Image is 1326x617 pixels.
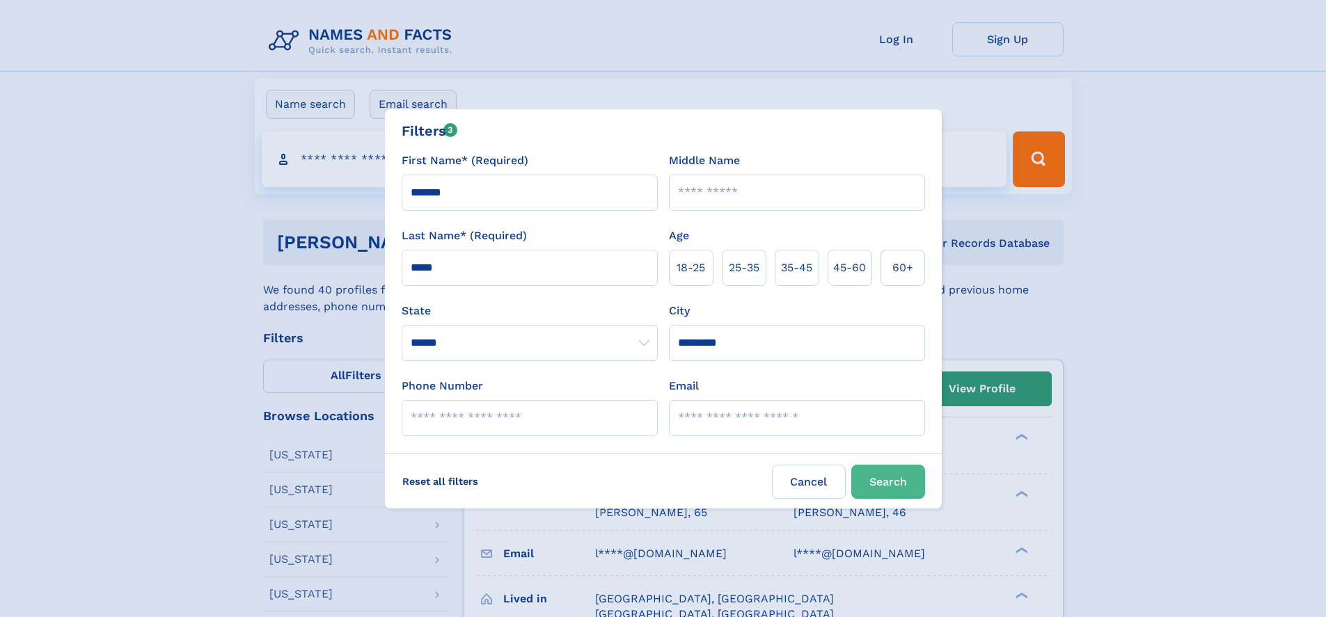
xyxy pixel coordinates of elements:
span: 45‑60 [833,259,866,276]
span: 18‑25 [677,259,705,276]
label: Last Name* (Required) [402,227,527,244]
label: Middle Name [669,152,740,169]
label: Email [669,378,699,394]
label: Cancel [772,465,846,499]
span: 60+ [892,259,913,276]
span: 35‑45 [781,259,812,276]
div: Filters [402,120,458,141]
label: Phone Number [402,378,483,394]
span: 25‑35 [729,259,759,276]
label: State [402,303,658,319]
label: Reset all filters [393,465,487,498]
label: City [669,303,690,319]
label: Age [669,227,689,244]
label: First Name* (Required) [402,152,528,169]
button: Search [851,465,925,499]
